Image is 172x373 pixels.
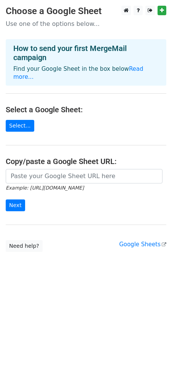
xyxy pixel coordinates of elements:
h4: How to send your first MergeMail campaign [13,44,159,62]
a: Read more... [13,65,143,80]
h4: Copy/paste a Google Sheet URL: [6,157,166,166]
a: Google Sheets [119,241,166,248]
input: Paste your Google Sheet URL here [6,169,162,183]
a: Select... [6,120,34,132]
h4: Select a Google Sheet: [6,105,166,114]
p: Use one of the options below... [6,20,166,28]
p: Find your Google Sheet in the box below [13,65,159,81]
small: Example: [URL][DOMAIN_NAME] [6,185,84,191]
h3: Choose a Google Sheet [6,6,166,17]
input: Next [6,199,25,211]
a: Need help? [6,240,43,252]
